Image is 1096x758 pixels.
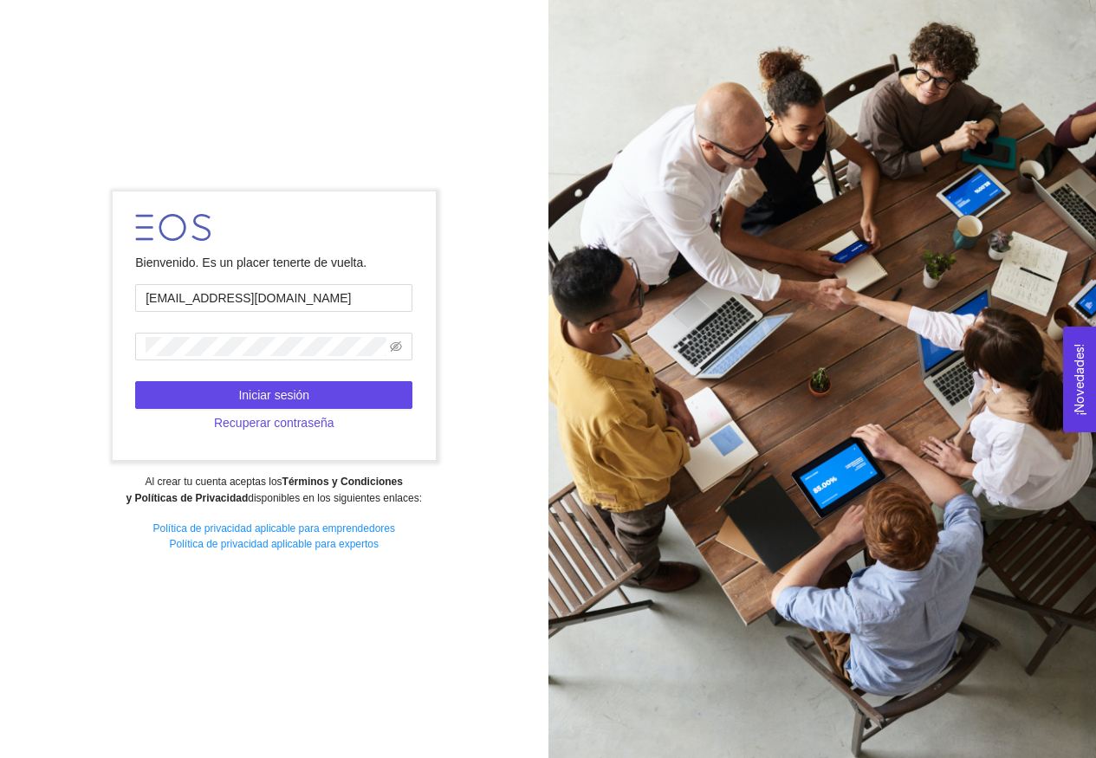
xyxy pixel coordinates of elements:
span: Recuperar contraseña [214,413,334,432]
a: Recuperar contraseña [135,416,412,430]
button: Recuperar contraseña [135,409,412,437]
a: Política de privacidad aplicable para emprendedores [152,522,395,534]
strong: Términos y Condiciones y Políticas de Privacidad [126,476,402,504]
button: Iniciar sesión [135,381,412,409]
input: Correo electrónico [135,284,412,312]
span: Iniciar sesión [238,385,309,405]
div: Bienvenido. Es un placer tenerte de vuelta. [135,253,412,272]
span: eye-invisible [390,340,402,353]
button: Open Feedback Widget [1063,327,1096,432]
a: Política de privacidad aplicable para expertos [170,538,379,550]
div: Al crear tu cuenta aceptas los disponibles en los siguientes enlaces: [11,474,536,507]
img: LOGO [135,214,211,241]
